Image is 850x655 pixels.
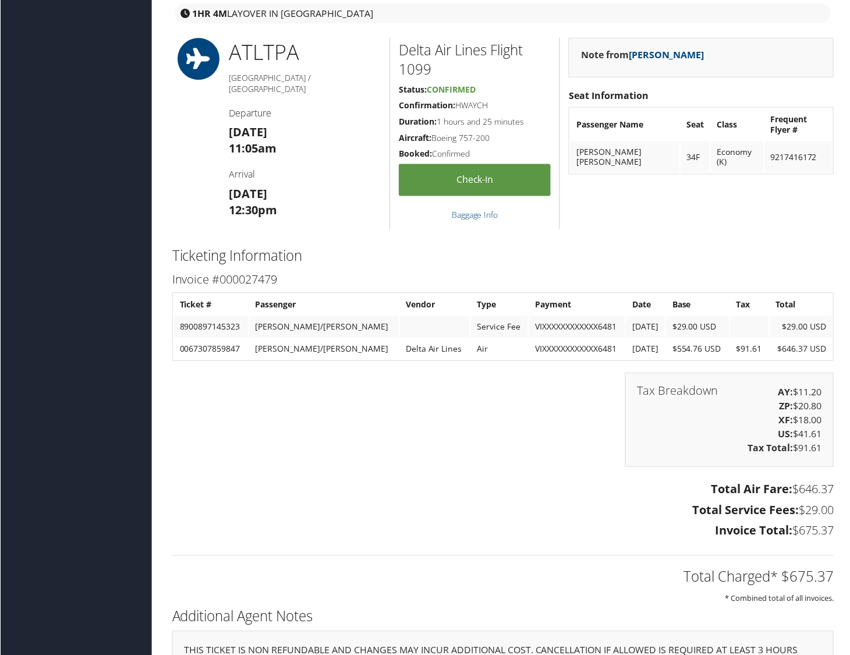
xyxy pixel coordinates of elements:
td: VIXXXXXXXXXXXX6481 [529,339,625,360]
td: [PERSON_NAME] [PERSON_NAME] [571,141,679,173]
td: Service Fee [471,317,528,338]
strong: XF: [779,414,794,427]
th: Base [667,295,729,316]
h2: Delta Air Lines Flight 1099 [399,40,551,79]
td: Economy (K) [711,141,764,173]
strong: Duration: [399,116,437,127]
th: Type [471,295,528,316]
h5: [GEOGRAPHIC_DATA] / [GEOGRAPHIC_DATA] [228,72,381,95]
th: Seat [681,109,710,140]
h5: Confirmed [399,148,551,160]
td: 0067307859847 [173,339,248,360]
h2: Total Charged* $675.37 [172,568,834,587]
td: $646.37 USD [770,339,833,360]
th: Ticket # [173,295,248,316]
h4: Departure [228,107,381,119]
span: Confirmed [427,84,476,95]
td: $29.00 USD [667,317,729,338]
strong: 1HR 4M [192,7,227,20]
strong: Total Air Fare: [711,481,793,497]
strong: Note from [581,48,704,61]
td: 8900897145323 [173,317,248,338]
div: $11.20 $20.80 $18.00 $41.61 $91.61 [625,373,834,468]
h2: Additional Agent Notes [172,607,834,627]
th: Passenger Name [571,109,679,140]
td: $91.61 [731,339,769,360]
h5: Boeing 757-200 [399,132,551,144]
h3: $29.00 [172,502,834,519]
strong: Confirmation: [399,100,455,111]
th: Class [711,109,764,140]
th: Date [626,295,665,316]
strong: 11:05am [228,140,276,156]
h5: HWAYCH [399,100,551,111]
th: Vendor [400,295,470,316]
h1: ATL TPA [228,38,381,67]
h3: $646.37 [172,481,834,498]
strong: Aircraft: [399,132,431,143]
a: [PERSON_NAME] [629,48,704,61]
th: Passenger [249,295,399,316]
a: Baggage Info [452,210,498,221]
td: [DATE] [626,317,665,338]
h2: Ticketing Information [172,246,834,266]
strong: [DATE] [228,186,267,202]
td: Air [471,339,528,360]
h3: $675.37 [172,523,834,540]
th: Tax [731,295,769,316]
div: layover in [GEOGRAPHIC_DATA] [175,3,831,23]
th: Payment [529,295,625,316]
strong: Status: [399,84,427,95]
a: Check-in [399,164,551,196]
strong: ZP: [780,400,794,413]
h3: Tax Breakdown [637,385,718,397]
td: 34F [681,141,710,173]
td: VIXXXXXXXXXXXX6481 [529,317,625,338]
td: [PERSON_NAME]/[PERSON_NAME] [249,317,399,338]
strong: Invoice Total: [716,523,793,539]
h3: Invoice #000027479 [172,272,834,288]
h4: Arrival [228,168,381,181]
strong: AY: [778,386,794,399]
strong: [DATE] [228,124,267,140]
th: Total [770,295,833,316]
small: * Combined total of all invoices. [725,594,834,604]
h5: 1 hours and 25 minutes [399,116,551,128]
strong: 12:30pm [228,203,277,218]
strong: US: [778,428,794,441]
th: Frequent Flyer # [765,109,833,140]
td: [DATE] [626,339,665,360]
strong: Tax Total: [748,442,794,455]
strong: Booked: [399,148,432,159]
td: $29.00 USD [770,317,833,338]
strong: Total Service Fees: [693,502,799,518]
td: $554.76 USD [667,339,729,360]
td: 9217416172 [765,141,833,173]
td: Delta Air Lines [400,339,470,360]
td: [PERSON_NAME]/[PERSON_NAME] [249,339,399,360]
strong: Seat Information [569,89,649,102]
